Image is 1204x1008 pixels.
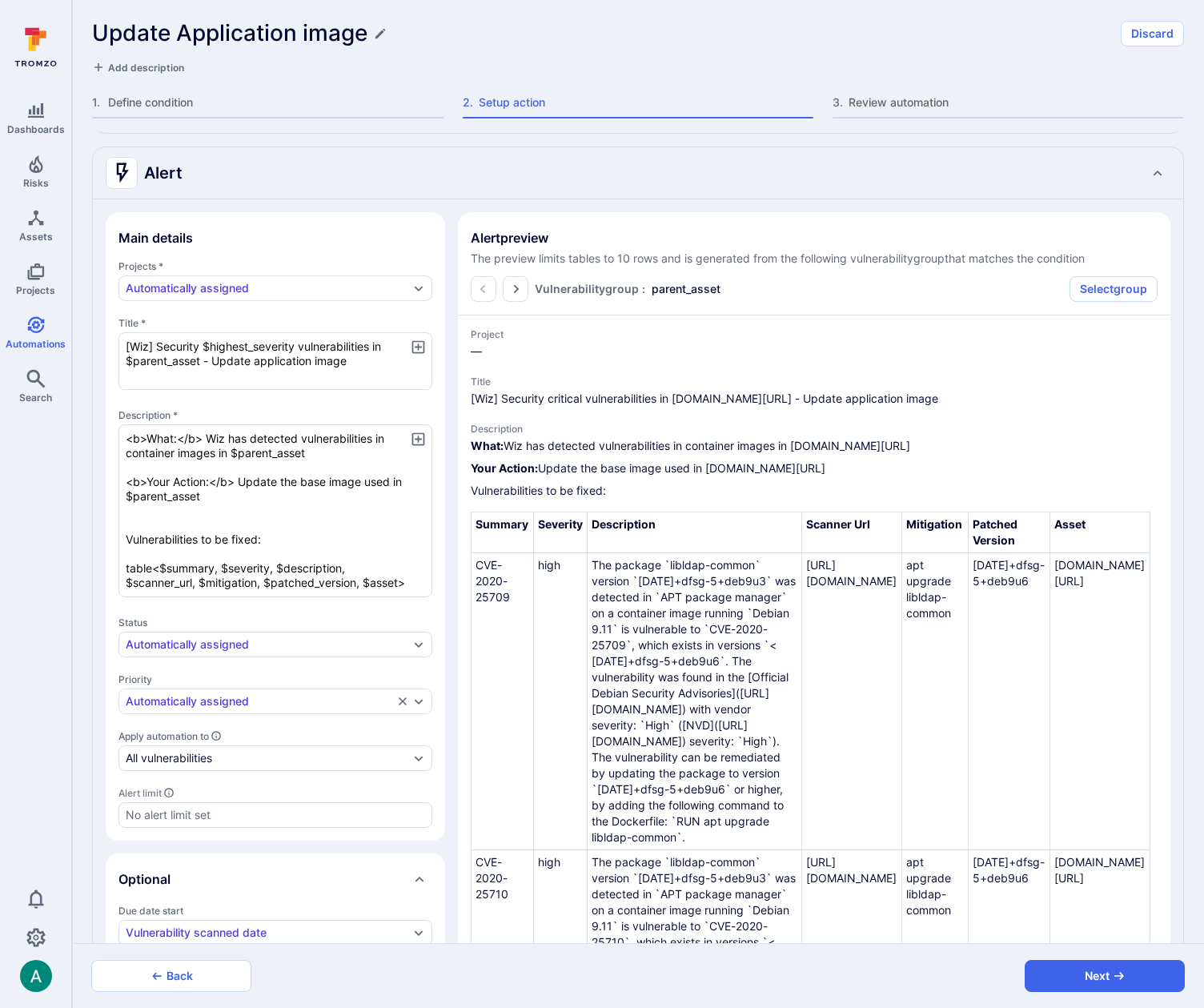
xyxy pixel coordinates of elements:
[118,230,193,246] h2: Main details
[118,787,432,799] div: Alert limit
[472,553,534,850] td: CVE-2020-25709
[118,871,171,887] h2: Optional
[412,695,425,708] button: Expand dropdown
[374,27,387,40] button: Edit title
[471,343,1158,359] span: alert project
[471,461,538,475] b: Your Action:
[412,282,425,295] button: Expand dropdown
[108,94,443,110] span: Define condition
[118,616,432,628] span: Status
[471,276,496,302] button: Go to the previous page
[118,905,432,946] div: Due date start toggle
[969,553,1050,850] td: [DATE]+dfsg-5+deb9u6
[471,230,1158,246] h2: Alert preview
[126,695,249,708] div: Automatically assigned
[412,752,425,765] button: Expand dropdown
[106,157,183,189] h2: Alert action settings
[106,853,445,905] div: Collapse
[16,284,55,296] span: Projects
[211,730,222,741] svg: Choose "New vulnerabilities" if you want this automation to only look at vulnerabilities that wer...
[479,94,814,110] span: Setup action
[126,638,249,651] div: Automatically assigned
[471,483,1158,499] p: Vulnerabilities to be fixed:
[471,423,1158,435] span: Description
[126,282,409,295] button: Automatically assigned
[118,424,432,597] textarea: <b>What:</b> Wiz has detected vulnerabilities in container images in $parent_asset <b>Your Action...
[91,960,251,992] button: Back
[108,62,184,74] span: Add description
[471,328,1158,340] span: Project
[1121,21,1184,46] button: Discard
[471,460,1158,476] p: Update the base image used in [DOMAIN_NAME][URL]
[7,123,65,135] span: Dashboards
[126,926,409,939] button: Vulnerability scanned date
[92,94,105,110] span: 1 .
[901,512,968,553] th: Mitigation
[118,317,432,329] label: Title *
[126,807,425,823] input: Alert limitSets the maximum number of open alerts this automation will have at a time (not counti...
[126,282,249,295] div: Automatically assigned
[126,638,409,651] button: Automatically assigned
[534,512,588,553] th: Severity
[126,926,267,939] div: Vulnerability scanned date
[118,260,432,301] div: Projects * toggle
[118,260,432,272] span: Projects *
[471,375,1158,388] span: Title
[1050,553,1150,850] td: [DOMAIN_NAME][URL]
[93,147,1183,199] div: Collapse Alert action settings
[118,905,432,917] span: Due date start
[118,332,432,390] textarea: [Wiz] Security $highest_severity vulnerabilities in $parent_asset - Update application image
[534,553,588,850] td: high
[396,695,409,708] button: Clear selection
[588,553,802,850] td: The package `libldap-common` version `[DATE]+dfsg-5+deb9u3` was detected in `APT package manager`...
[806,558,897,588] a: [URL][DOMAIN_NAME]
[19,392,52,404] span: Search
[535,281,639,297] span: Vulnerability group
[472,512,534,553] th: Summary
[471,439,504,452] b: What:
[20,960,52,992] div: Arjan Dehar
[471,251,1158,267] span: The preview limits tables to 10 rows and is generated from the following vulnerability group that...
[23,177,49,189] span: Risks
[471,438,1158,454] p: Wiz has detected vulnerabilities in container images in [DOMAIN_NAME][URL]
[20,960,52,992] img: ACg8ocLSa5mPYBaXNx3eFu_EmspyJX0laNWN7cXOFirfQ7srZveEpg=s96-c
[588,512,802,553] th: Description
[126,752,409,765] button: All vulnerabilities
[118,730,432,742] label: Apply automation to
[806,855,897,885] a: [URL][DOMAIN_NAME]
[652,281,720,297] span: parent_asset
[163,787,175,798] svg: Sets the maximum number of open alerts this automation will have at a time (not counting alerts t...
[126,752,212,765] div: All vulnerabilities
[126,695,393,708] button: Automatically assigned
[92,20,367,46] h1: Update Application image
[833,94,845,110] span: 3 .
[412,638,425,651] button: Expand dropdown
[412,926,425,939] button: Expand dropdown
[471,391,1158,407] span: alert title
[1070,276,1158,302] button: Selectgroup
[901,553,968,850] td: apt upgrade libldap-common
[969,512,1050,553] th: Patched Version
[1050,512,1150,553] th: Asset
[118,409,432,421] label: Description *
[503,276,528,302] button: Go to the next page
[802,512,902,553] th: Scanner Url
[463,94,476,110] span: 2 .
[642,281,645,297] span: :
[19,231,53,243] span: Assets
[849,94,1184,110] span: Review automation
[118,673,432,685] p: Priority
[1025,960,1185,992] button: Next
[118,616,432,657] div: Status toggle
[92,59,184,75] button: Add description
[6,338,66,350] span: Automations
